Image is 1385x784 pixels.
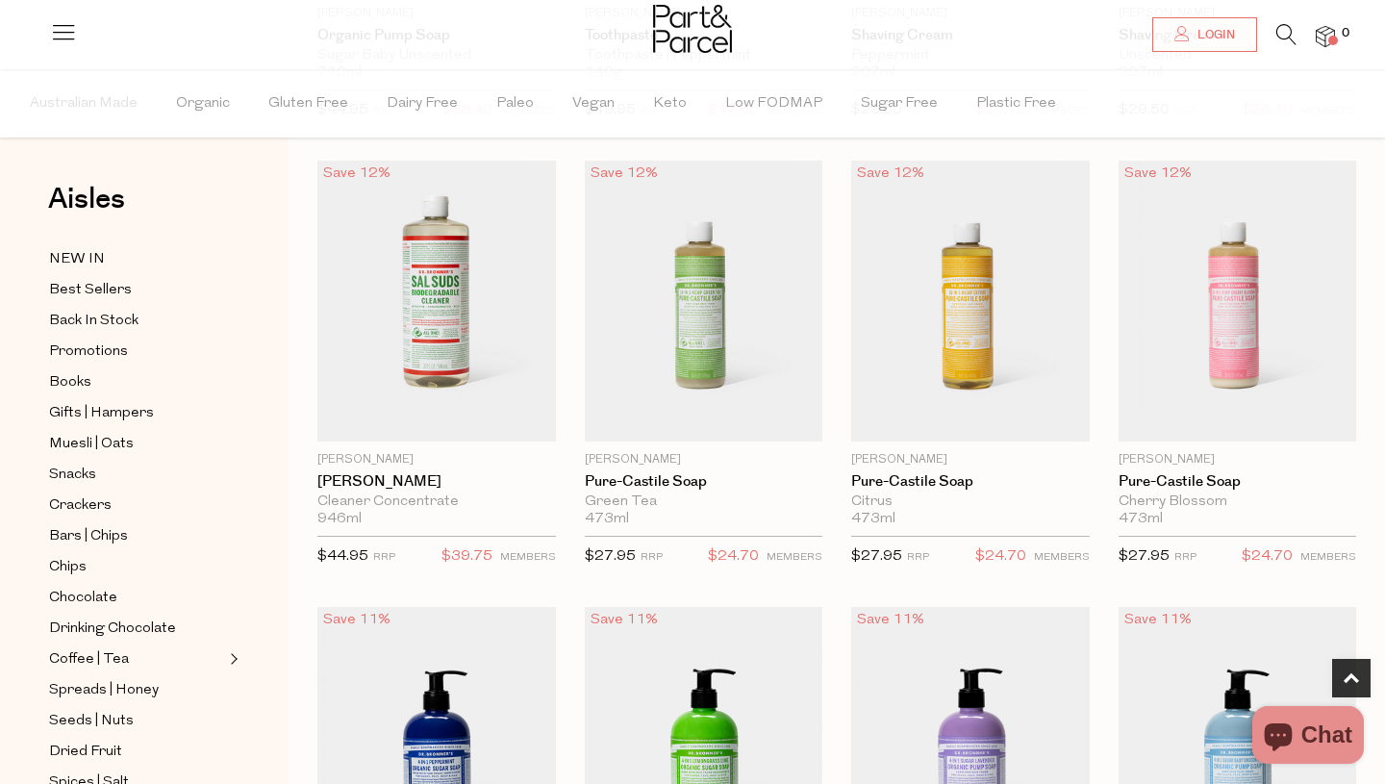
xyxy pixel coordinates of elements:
[49,710,134,733] span: Seeds | Nuts
[653,70,687,138] span: Keto
[49,617,224,641] a: Drinking Chocolate
[225,647,239,670] button: Expand/Collapse Coffee | Tea
[585,549,636,564] span: $27.95
[49,647,224,671] a: Coffee | Tea
[1119,161,1197,187] div: Save 12%
[1119,161,1357,442] img: Pure-Castile Soap
[851,451,1090,468] p: [PERSON_NAME]
[49,709,224,733] a: Seeds | Nuts
[585,473,823,491] a: Pure-Castile Soap
[976,70,1056,138] span: Plastic Free
[49,309,224,333] a: Back In Stock
[1174,552,1196,563] small: RRP
[49,278,224,302] a: Best Sellers
[268,70,348,138] span: Gluten Free
[1152,17,1257,52] a: Login
[49,494,112,518] span: Crackers
[176,70,230,138] span: Organic
[585,161,664,187] div: Save 12%
[1300,552,1356,563] small: MEMBERS
[49,679,159,702] span: Spreads | Honey
[49,586,224,610] a: Chocolate
[317,161,396,187] div: Save 12%
[49,433,134,456] span: Muesli | Oats
[1119,473,1357,491] a: Pure-Castile Soap
[1119,451,1357,468] p: [PERSON_NAME]
[1119,511,1163,528] span: 473ml
[851,493,1090,511] div: Citrus
[49,587,117,610] span: Chocolate
[49,401,224,425] a: Gifts | Hampers
[851,161,930,187] div: Save 12%
[851,473,1090,491] a: Pure-Castile Soap
[585,493,823,511] div: Green Tea
[441,544,492,569] span: $39.75
[317,607,396,633] div: Save 11%
[585,607,664,633] div: Save 11%
[1246,706,1370,769] inbox-online-store-chat: Shopify online store chat
[1337,25,1354,42] span: 0
[851,161,1090,442] img: Pure-Castile Soap
[49,493,224,518] a: Crackers
[317,493,556,511] div: Cleaner Concentrate
[49,310,138,333] span: Back In Stock
[49,340,224,364] a: Promotions
[585,511,629,528] span: 473ml
[767,552,822,563] small: MEMBERS
[1119,549,1170,564] span: $27.95
[861,70,938,138] span: Sugar Free
[49,740,224,764] a: Dried Fruit
[317,511,362,528] span: 946ml
[907,552,929,563] small: RRP
[49,370,224,394] a: Books
[49,247,224,271] a: NEW IN
[48,178,125,220] span: Aisles
[49,432,224,456] a: Muesli | Oats
[49,525,128,548] span: Bars | Chips
[49,341,128,364] span: Promotions
[496,70,534,138] span: Paleo
[49,524,224,548] a: Bars | Chips
[725,70,822,138] span: Low FODMAP
[49,371,91,394] span: Books
[373,552,395,563] small: RRP
[48,185,125,233] a: Aisles
[49,555,224,579] a: Chips
[851,511,895,528] span: 473ml
[317,473,556,491] a: [PERSON_NAME]
[49,741,122,764] span: Dried Fruit
[975,544,1026,569] span: $24.70
[49,279,132,302] span: Best Sellers
[1193,27,1235,43] span: Login
[572,70,615,138] span: Vegan
[49,248,105,271] span: NEW IN
[317,161,556,442] img: Sal Suds
[49,648,129,671] span: Coffee | Tea
[851,549,902,564] span: $27.95
[1034,552,1090,563] small: MEMBERS
[387,70,458,138] span: Dairy Free
[49,678,224,702] a: Spreads | Honey
[30,70,138,138] span: Australian Made
[641,552,663,563] small: RRP
[653,5,732,53] img: Part&Parcel
[1119,493,1357,511] div: Cherry Blossom
[500,552,556,563] small: MEMBERS
[1242,544,1293,569] span: $24.70
[49,556,87,579] span: Chips
[49,463,224,487] a: Snacks
[49,464,96,487] span: Snacks
[317,549,368,564] span: $44.95
[49,402,154,425] span: Gifts | Hampers
[1119,607,1197,633] div: Save 11%
[851,607,930,633] div: Save 11%
[708,544,759,569] span: $24.70
[585,451,823,468] p: [PERSON_NAME]
[49,618,176,641] span: Drinking Chocolate
[585,161,823,442] img: Pure-Castile Soap
[1316,26,1335,46] a: 0
[317,451,556,468] p: [PERSON_NAME]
